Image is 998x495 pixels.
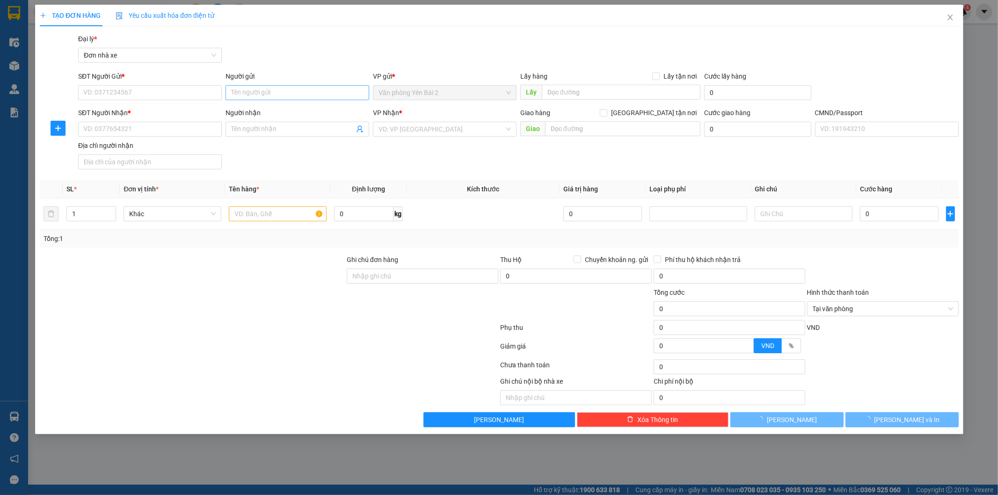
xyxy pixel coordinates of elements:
[40,12,101,19] span: TẠO ĐƠN HÀNG
[807,324,820,331] span: VND
[78,154,222,169] input: Địa chỉ của người nhận
[129,207,216,221] span: Khác
[946,14,954,21] span: close
[229,185,259,193] span: Tên hàng
[607,108,700,118] span: [GEOGRAPHIC_DATA] tận nơi
[874,415,940,425] span: [PERSON_NAME] và In
[520,121,545,136] span: Giao
[646,180,751,198] th: Loại phụ phí
[520,73,547,80] span: Lấy hàng
[545,121,700,136] input: Dọc đường
[757,416,767,422] span: loading
[704,73,746,80] label: Cước lấy hàng
[541,85,700,100] input: Dọc đường
[864,416,874,422] span: loading
[66,185,73,193] span: SL
[946,210,954,218] span: plus
[520,85,541,100] span: Lấy
[51,124,65,132] span: plus
[581,255,651,265] span: Chuyển khoản ng. gửi
[751,180,856,198] th: Ghi chú
[500,256,521,263] span: Thu Hộ
[637,415,678,425] span: Xóa Thông tin
[87,35,391,46] li: Hotline: 19001155
[116,12,214,19] span: Yêu cầu xuất hóa đơn điện tử
[660,71,700,81] span: Lấy tận nơi
[500,376,651,390] div: Ghi chú nội bộ nhà xe
[84,48,216,62] span: Đơn nhà xe
[563,206,642,221] input: 0
[78,71,222,81] div: SĐT Người Gửi
[937,5,963,31] button: Close
[704,122,811,137] input: Cước giao hàng
[661,255,744,265] span: Phí thu hộ khách nhận trả
[563,185,598,193] span: Giá trị hàng
[520,109,550,116] span: Giao hàng
[373,109,399,116] span: VP Nhận
[845,412,958,427] button: [PERSON_NAME] và In
[807,289,869,296] label: Hình thức thanh toán
[40,12,46,19] span: plus
[730,412,843,427] button: [PERSON_NAME]
[860,185,892,193] span: Cước hàng
[499,360,653,376] div: Chưa thanh toán
[44,206,58,221] button: delete
[393,206,403,221] span: kg
[788,342,793,349] span: %
[12,12,58,58] img: logo.jpg
[12,68,164,83] b: GỬI : Văn phòng Yên Bái 2
[577,412,728,427] button: deleteXóa Thông tin
[467,185,499,193] span: Kích thước
[653,376,805,390] div: Chi phí nội bộ
[51,121,66,136] button: plus
[500,390,651,405] input: Nhập ghi chú
[347,269,498,284] input: Ghi chú đơn hàng
[499,341,653,357] div: Giảm giá
[767,415,817,425] span: [PERSON_NAME]
[116,12,123,20] img: icon
[812,302,953,316] span: Tại văn phòng
[946,206,954,221] button: plus
[226,71,369,81] div: Người gửi
[78,140,222,151] div: Địa chỉ người nhận
[78,35,97,43] span: Đại lý
[755,206,852,221] input: Ghi Chú
[373,71,517,81] div: VP gửi
[653,289,684,296] span: Tổng cước
[229,206,327,221] input: VD: Bàn, Ghế
[379,86,511,100] span: Văn phòng Yên Bái 2
[226,108,369,118] div: Người nhận
[815,108,958,118] div: CMND/Passport
[423,412,575,427] button: [PERSON_NAME]
[44,233,385,244] div: Tổng: 1
[499,322,653,339] div: Phụ thu
[124,185,159,193] span: Đơn vị tính
[761,342,774,349] span: VND
[347,256,398,263] label: Ghi chú đơn hàng
[474,415,524,425] span: [PERSON_NAME]
[356,125,364,133] span: user-add
[78,108,222,118] div: SĐT Người Nhận
[87,23,391,35] li: Số 10 ngõ 15 Ngọc Hồi, Q.[PERSON_NAME], [GEOGRAPHIC_DATA]
[627,416,634,423] span: delete
[704,85,811,100] input: Cước lấy hàng
[704,109,750,116] label: Cước giao hàng
[352,185,385,193] span: Định lượng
